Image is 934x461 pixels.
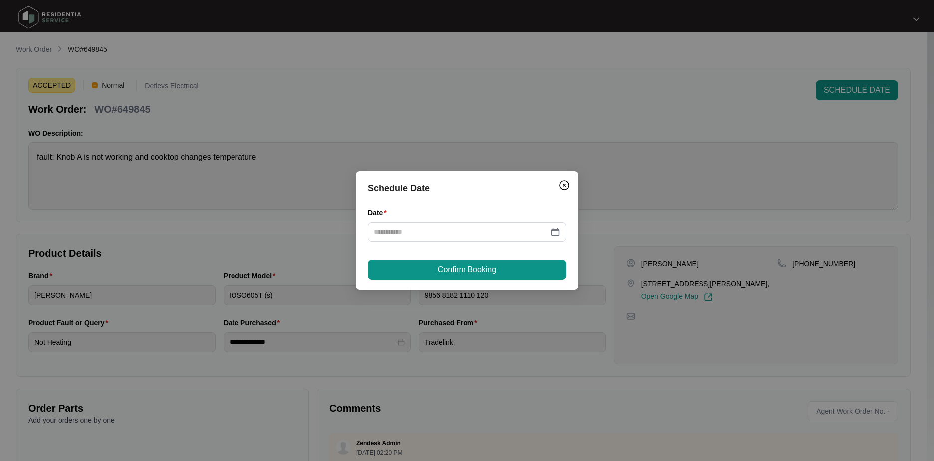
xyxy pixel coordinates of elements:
[438,264,496,276] span: Confirm Booking
[374,227,548,237] input: Date
[556,177,572,193] button: Close
[558,179,570,191] img: closeCircle
[368,260,566,280] button: Confirm Booking
[368,208,391,218] label: Date
[368,181,566,195] div: Schedule Date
